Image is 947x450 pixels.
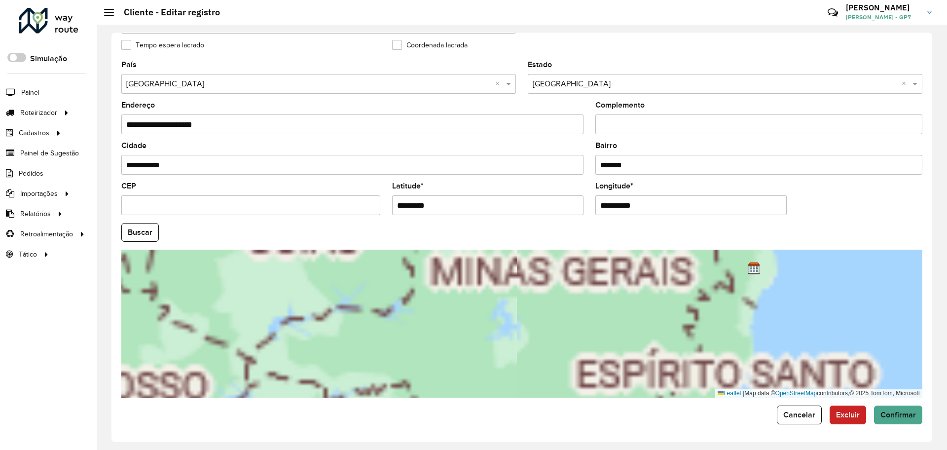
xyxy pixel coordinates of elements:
span: Painel [21,87,39,98]
label: Coordenada lacrada [392,40,468,50]
span: Cancelar [783,411,815,419]
label: Simulação [30,53,67,65]
span: Confirmar [880,411,916,419]
span: Roteirizador [20,108,57,118]
a: Leaflet [718,390,741,397]
label: Bairro [595,140,617,151]
a: OpenStreetMap [775,390,817,397]
label: Endereço [121,99,155,111]
label: Longitude [595,180,633,192]
div: Map data © contributors,© 2025 TomTom, Microsoft [715,389,922,398]
label: Cidade [121,140,146,151]
span: Relatórios [20,209,51,219]
label: Complemento [595,99,645,111]
label: Estado [528,59,552,71]
h3: [PERSON_NAME] [846,3,920,12]
label: Latitude [392,180,424,192]
img: GP7 TEIXEIRA DE FREITAS [748,262,761,275]
span: Cadastros [19,128,49,138]
span: Excluir [836,411,860,419]
button: Confirmar [874,406,922,424]
button: Cancelar [777,406,822,424]
span: [PERSON_NAME] - GP7 [846,13,920,22]
span: Retroalimentação [20,229,73,239]
span: Clear all [495,78,504,90]
label: Tempo espera lacrado [121,40,204,50]
button: Excluir [830,406,866,424]
span: Importações [20,188,58,199]
span: Painel de Sugestão [20,148,79,158]
span: Tático [19,249,37,260]
button: Buscar [121,223,159,242]
span: | [743,390,744,397]
h2: Cliente - Editar registro [114,7,220,18]
span: Clear all [902,78,910,90]
span: Pedidos [19,168,43,179]
label: País [121,59,137,71]
a: Contato Rápido [822,2,843,23]
label: CEP [121,180,136,192]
